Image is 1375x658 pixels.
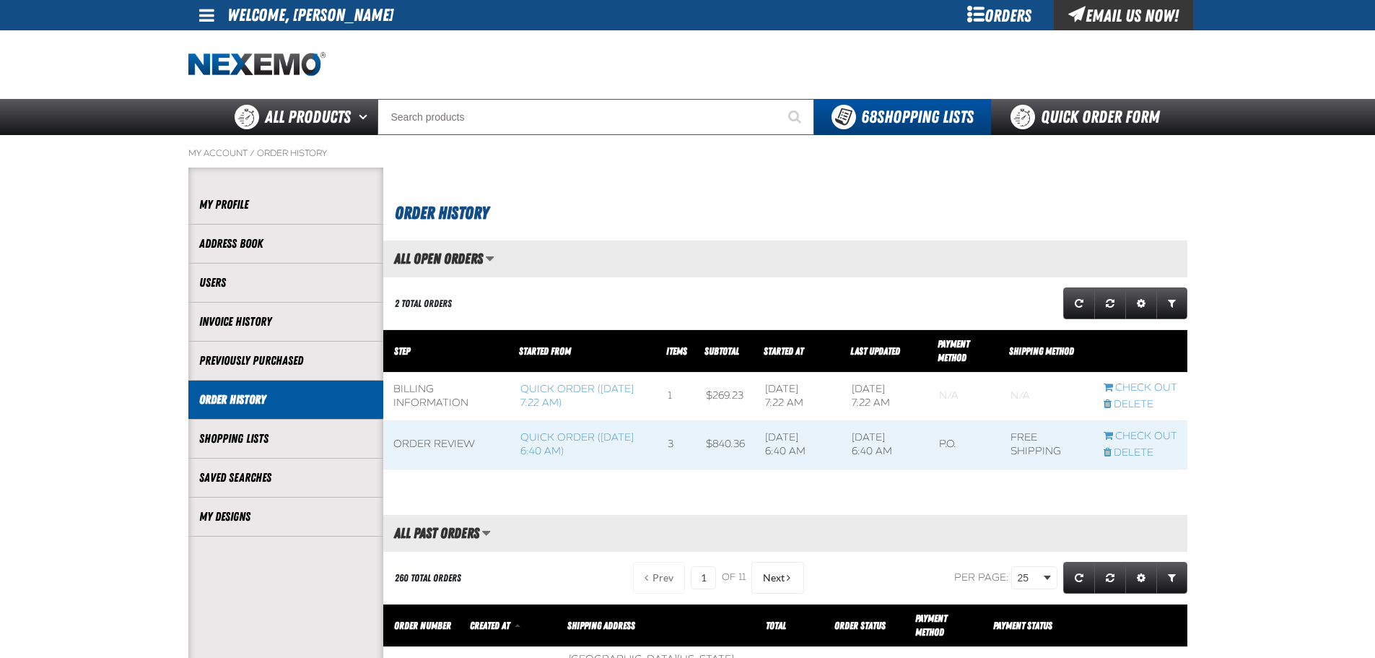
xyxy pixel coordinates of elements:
a: Delete checkout started from Quick Order (5/22/2025, 7:22 AM) [1104,398,1177,412]
a: Expand or Collapse Grid Settings [1125,562,1157,594]
button: Manage grid views. Current view is All Past Orders [481,521,491,545]
a: Created At [470,620,512,631]
a: Order Number [394,620,451,631]
a: Delete checkout started from Quick Order (6/30/2025, 6:40 AM) [1104,446,1177,460]
a: Order History [199,391,372,408]
span: Per page: [954,571,1009,584]
a: Last Updated [850,345,900,357]
a: Payment Method [938,338,969,363]
th: Row actions [1094,330,1187,373]
a: Refresh grid action [1063,562,1095,594]
a: Order History [257,147,327,159]
td: 1 [658,373,696,421]
a: Quick Order Form [991,99,1187,135]
td: $269.23 [696,373,755,421]
a: Saved Searches [199,469,372,486]
td: 3 [658,420,696,469]
a: Invoice History [199,313,372,330]
a: Quick Order ([DATE] 7:22 AM) [520,383,634,409]
a: My Profile [199,196,372,213]
td: [DATE] 7:22 AM [842,373,929,421]
nav: Breadcrumbs [188,147,1187,159]
a: Home [188,52,326,77]
td: Blank [929,373,1001,421]
a: Subtotal [704,345,739,357]
a: Address Book [199,235,372,252]
span: Shipping Address [567,620,635,631]
span: Items [666,345,687,357]
td: Blank [1000,373,1093,421]
th: Row actions [1101,605,1187,647]
div: Billing Information [393,383,500,410]
a: Reset grid action [1094,287,1126,319]
a: Continue checkout started from Quick Order (5/22/2025, 7:22 AM) [1104,381,1177,395]
a: Expand or Collapse Grid Filters [1156,562,1187,594]
div: 2 Total Orders [395,297,452,311]
span: Started From [519,345,571,357]
td: P.O. [929,420,1001,469]
img: Nexemo logo [188,52,326,77]
a: My Designs [199,508,372,525]
span: Payment Status [993,620,1052,631]
button: You have 68 Shopping Lists. Open to view details [814,99,991,135]
span: Created At [470,620,510,631]
a: Quick Order ([DATE] 6:40 AM) [520,431,634,457]
a: Continue checkout started from Quick Order (6/30/2025, 6:40 AM) [1104,430,1177,443]
td: [DATE] 6:40 AM [755,420,842,469]
a: Refresh grid action [1063,287,1095,319]
span: Payment Method [915,612,947,638]
a: Shopping Lists [199,430,372,447]
h2: All Open Orders [383,251,483,267]
a: Previously Purchased [199,352,372,369]
td: Free Shipping [1000,420,1093,469]
h2: All Past Orders [383,525,479,541]
span: / [250,147,255,159]
a: Order Status [834,620,886,631]
button: Manage grid views. Current view is All Open Orders [485,246,494,271]
span: 25 [1018,571,1041,586]
a: My Account [188,147,248,159]
input: Current page number [691,566,716,589]
span: Shopping Lists [861,107,974,127]
a: Started At [764,345,803,357]
td: [DATE] 7:22 AM [755,373,842,421]
span: Shipping Method [1009,345,1074,357]
div: Order Review [393,438,500,451]
td: [DATE] 6:40 AM [842,420,929,469]
a: Total [766,620,786,631]
a: Expand or Collapse Grid Settings [1125,287,1157,319]
td: $840.36 [696,420,755,469]
span: Step [394,345,410,357]
a: Users [199,274,372,291]
button: Next Page [751,562,804,594]
button: Open All Products pages [354,99,377,135]
span: of 11 [722,571,746,584]
button: Start Searching [778,99,814,135]
strong: 68 [861,107,877,127]
span: Order History [395,203,489,223]
span: Next Page [763,572,785,584]
span: All Products [265,104,351,130]
input: Search [377,99,814,135]
div: 260 Total Orders [395,571,461,585]
a: Expand or Collapse Grid Filters [1156,287,1187,319]
a: Reset grid action [1094,562,1126,594]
